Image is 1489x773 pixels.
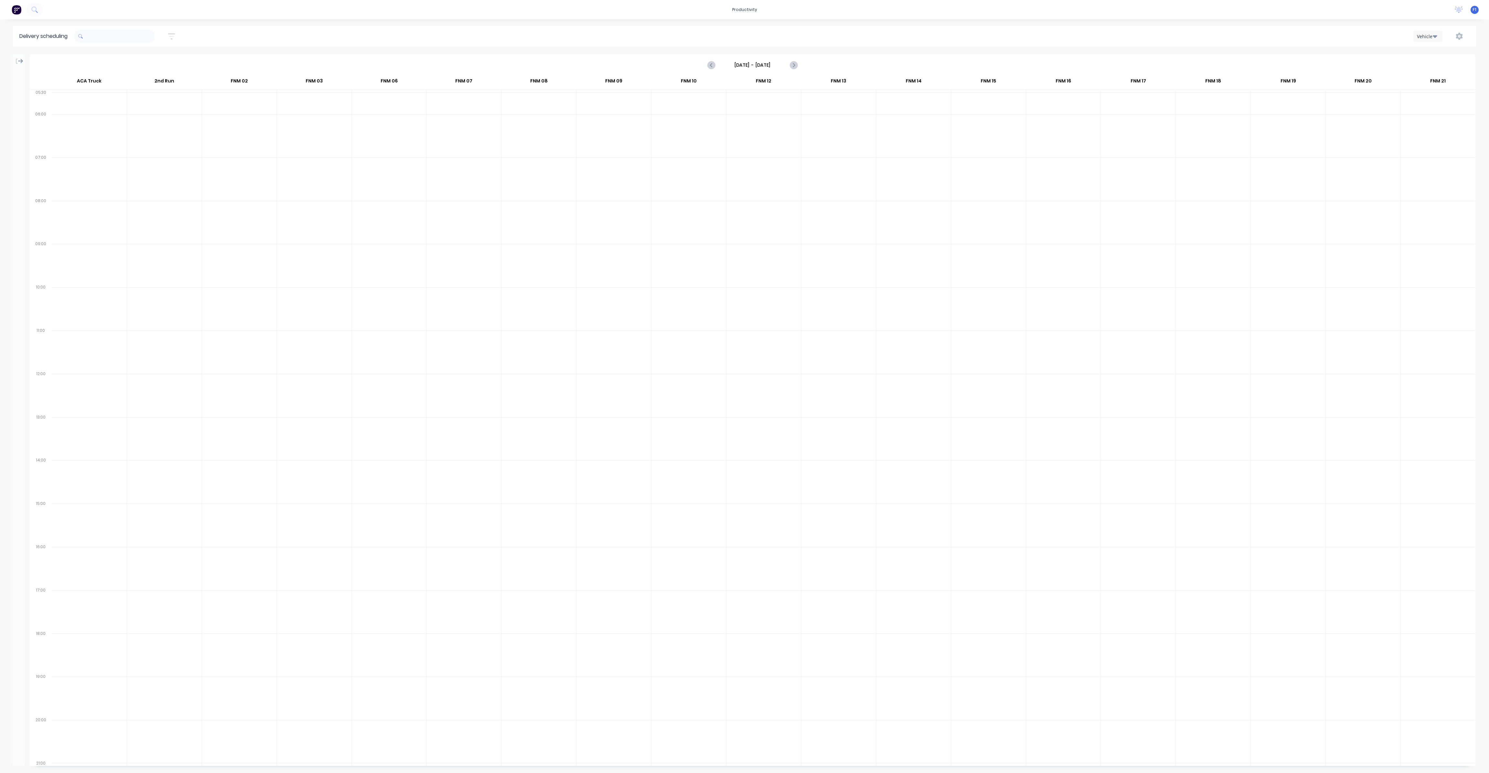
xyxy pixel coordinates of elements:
div: 18:00 [30,630,52,673]
span: F1 [1473,7,1477,13]
div: FNM 09 [576,75,651,90]
div: FNM 17 [1101,75,1176,90]
div: FNM 20 [1326,75,1400,90]
div: FNM 14 [876,75,951,90]
div: FNM 15 [951,75,1026,90]
div: FNM 21 [1401,75,1475,90]
div: FNM 03 [277,75,352,90]
div: FNM 18 [1176,75,1251,90]
div: Vehicle [1417,33,1436,40]
div: 13:00 [30,413,52,457]
div: ACA Truck [52,75,127,90]
div: FNM 06 [352,75,427,90]
div: FNM 16 [1026,75,1101,90]
div: 10:00 [30,283,52,327]
div: FNM 02 [202,75,277,90]
div: productivity [729,5,760,15]
div: FNM 10 [651,75,726,90]
div: FNM 13 [801,75,876,90]
div: 20:00 [30,716,52,759]
div: 07:00 [30,154,52,197]
div: FNM 19 [1251,75,1325,90]
div: FNM 08 [502,75,576,90]
div: 19:00 [30,673,52,716]
div: FNM 12 [726,75,801,90]
div: 12:00 [30,370,52,413]
div: 09:00 [30,240,52,283]
div: 14:00 [30,456,52,500]
div: Delivery scheduling [13,26,74,47]
div: 21:00 [30,759,52,767]
div: 05:30 [30,89,52,110]
div: 15:00 [30,500,52,543]
input: Search for orders [87,30,155,43]
div: 06:00 [30,110,52,154]
div: FNM 07 [427,75,501,90]
button: Vehicle [1413,31,1442,42]
div: 16:00 [30,543,52,586]
div: 08:00 [30,197,52,240]
div: 2nd Run [127,75,202,90]
img: Factory [12,5,21,15]
div: 17:00 [30,586,52,630]
div: 11:00 [30,327,52,370]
